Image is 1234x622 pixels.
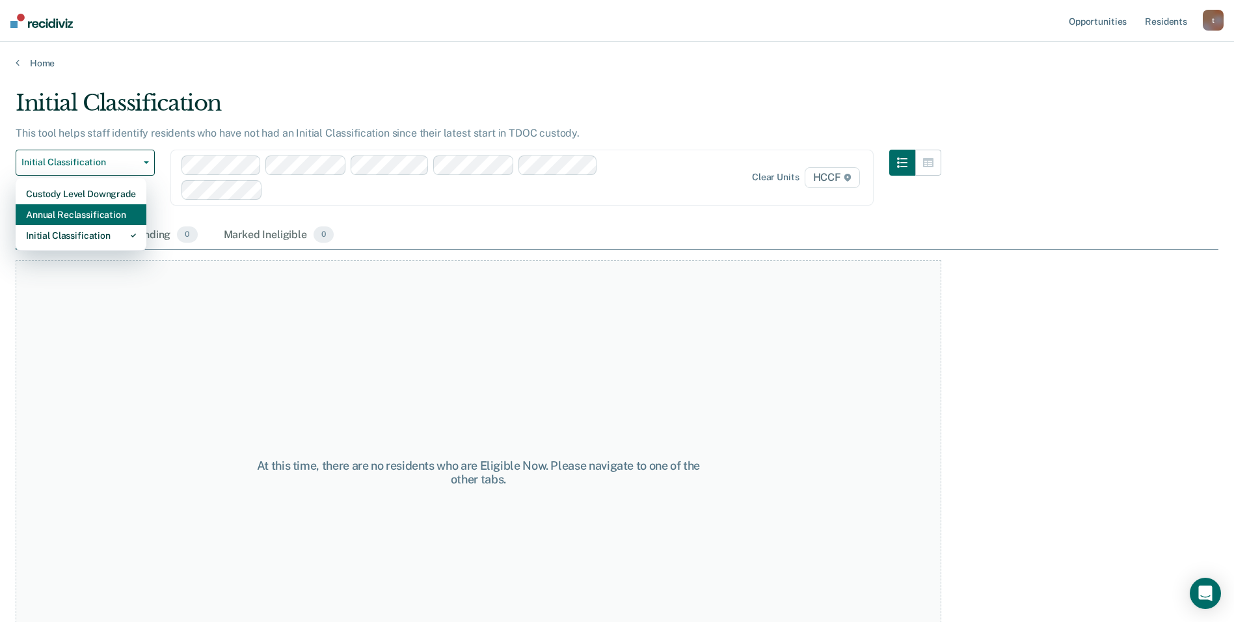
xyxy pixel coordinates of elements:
p: This tool helps staff identify residents who have not had an Initial Classification since their l... [16,127,580,139]
div: Annual Reclassification [26,204,136,225]
div: Initial Classification [16,90,941,127]
span: 0 [314,226,334,243]
div: Open Intercom Messenger [1190,578,1221,609]
div: Pending0 [129,221,200,250]
button: Initial Classification [16,150,155,176]
div: Custody Level Downgrade [26,183,136,204]
div: Clear units [752,172,799,183]
button: t [1203,10,1224,31]
div: Initial Classification [26,225,136,246]
span: 0 [177,226,197,243]
div: At this time, there are no residents who are Eligible Now. Please navigate to one of the other tabs. [247,459,709,487]
span: HCCF [805,167,860,188]
div: Marked Ineligible0 [221,221,337,250]
span: Initial Classification [21,157,139,168]
img: Recidiviz [10,14,73,28]
a: Home [16,57,1218,69]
